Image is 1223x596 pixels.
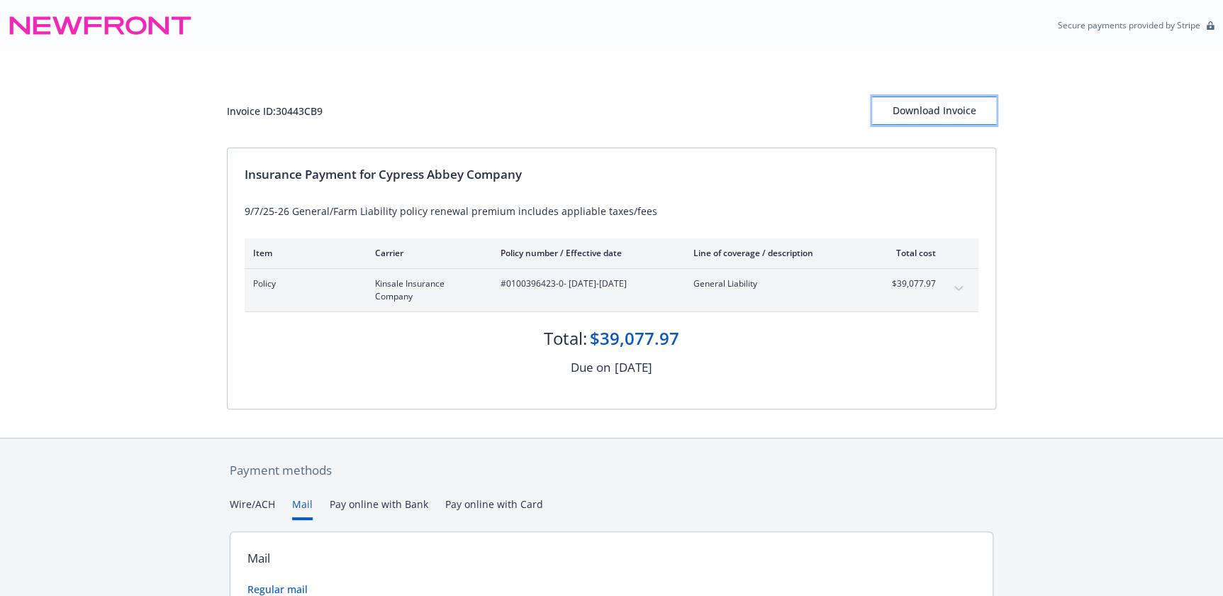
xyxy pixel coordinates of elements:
div: Policy number / Effective date [501,247,671,259]
span: Kinsale Insurance Company [375,277,478,303]
p: Secure payments provided by Stripe [1058,19,1200,31]
div: Due on [571,358,610,377]
span: General Liability [693,277,860,290]
div: Line of coverage / description [693,247,860,259]
div: Carrier [375,247,478,259]
button: Wire/ACH [230,497,275,520]
div: 9/7/25-26 General/Farm Liability policy renewal premium includes appliable taxes/fees [245,204,978,219]
button: Pay online with Card [445,497,543,520]
div: $39,077.97 [590,326,679,351]
button: Pay online with Bank [330,497,428,520]
span: #0100396423-0 - [DATE]-[DATE] [501,277,671,290]
button: Mail [292,497,313,520]
div: Insurance Payment for Cypress Abbey Company [245,165,978,184]
div: Invoice ID: 30443CB9 [227,104,323,118]
button: expand content [947,277,970,300]
span: Policy [253,277,352,290]
span: $39,077.97 [883,277,936,290]
div: Total cost [883,247,936,259]
div: Mail [247,549,270,568]
button: Download Invoice [872,96,996,125]
div: Payment methods [230,461,993,480]
div: Item [253,247,352,259]
div: Total: [544,326,587,351]
div: Download Invoice [872,97,996,124]
div: PolicyKinsale Insurance Company#0100396423-0- [DATE]-[DATE]General Liability$39,077.97expand content [245,269,978,311]
div: [DATE] [615,358,652,377]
